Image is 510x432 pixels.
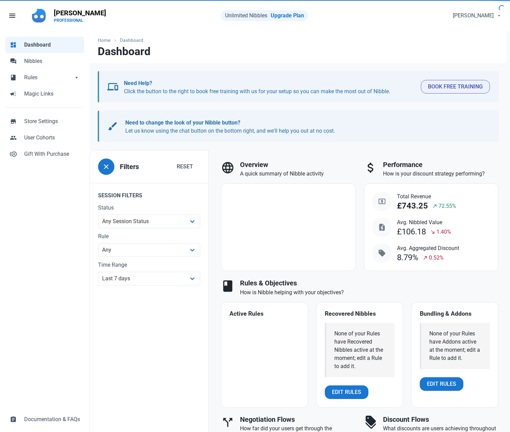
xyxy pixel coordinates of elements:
p: Click the button to the right to book free training with us for your setup so you can make the mo... [124,79,415,96]
span: [PERSON_NAME] [453,12,494,20]
div: None of your Rules have Recovered Nibbles active at the moment; edit a Rule to add it. [334,330,387,370]
p: How is Nibble helping with your objectives? [240,288,498,297]
span: Edit Rules [332,388,361,396]
span: menu [8,12,16,20]
span: Avg. Nibbled Value [397,218,451,227]
div: £743.25 [397,201,428,211]
button: [PERSON_NAME] [447,9,506,22]
span: forum [10,57,17,64]
p: A quick summary of Nibble activity [240,170,355,178]
p: PROFESSIONAL [54,18,106,23]
span: Edit Rules [427,380,456,388]
span: local_atm [378,197,386,205]
span: store [10,117,17,124]
span: Reset [177,163,193,171]
h3: Negotiation Flows [240,416,355,423]
span: people [10,134,17,140]
span: Dashboard [24,41,80,49]
a: storeStore Settings [5,113,84,130]
label: Status [98,204,200,212]
a: control_point_duplicateGift With Purchase [5,146,84,162]
span: dashboard [10,41,17,48]
span: Nibbles [24,57,80,65]
h1: Dashboard [98,45,150,57]
a: Home [98,37,114,44]
p: [PERSON_NAME] [54,8,106,18]
span: north_east [423,255,428,261]
button: Book Free Training [421,80,490,94]
span: Total Revenue [397,193,456,201]
button: Reset [170,160,200,173]
div: None of your Rules have Addons active at the moment; edit a Rule to add it. [429,330,482,362]
a: peopleUser Cohorts [5,130,84,146]
span: attach_money [364,161,378,175]
span: assignment [10,415,17,422]
span: 72.55% [439,202,456,210]
label: Rule [98,232,200,240]
span: north_east [432,203,437,209]
p: How is your discount strategy performing? [383,170,498,178]
span: campaign [10,90,17,97]
span: Avg. Aggregated Discount [397,244,459,252]
span: book [221,279,235,293]
span: 1.40% [436,228,451,236]
button: close [98,159,114,175]
h3: Rules & Objectives [240,279,498,287]
div: 8.79% [397,253,418,262]
a: Upgrade Plan [271,12,304,19]
h3: Overview [240,161,355,169]
span: Rules [24,73,73,82]
h4: Active Rules [229,311,300,317]
div: £106.18 [397,227,426,236]
span: User Cohorts [24,134,80,142]
a: campaignMagic Links [5,86,84,102]
nav: breadcrumbs [90,31,507,45]
label: Time Range [98,261,200,269]
h3: Filters [120,163,139,171]
span: Book Free Training [428,83,483,91]
a: [PERSON_NAME]PROFESSIONAL [50,5,110,26]
span: control_point_duplicate [10,150,17,157]
a: assignmentDocumentation & FAQs [5,411,84,428]
span: call_split [221,416,235,429]
span: 0.52% [429,254,444,262]
p: Let us know using the chat button on the bottom right, and we'll help you out at no cost. [125,119,483,135]
b: Need to change the look of your Nibble button? [125,119,240,126]
h3: Performance [383,161,498,169]
span: language [221,161,235,175]
h4: Bundling & Addons [420,311,490,317]
span: Magic Links [24,90,80,98]
span: brush [107,121,118,132]
span: sell [378,249,386,257]
a: Edit Rules [420,377,463,391]
span: Documentation & FAQs [24,415,80,423]
h4: Recovered Nibbles [325,311,395,317]
span: close [102,163,110,171]
legend: Session Filters [90,183,208,204]
a: forumNibbles [5,53,84,69]
span: discount [364,416,378,429]
h3: Discount Flows [383,416,498,423]
span: Store Settings [24,117,80,126]
span: arrow_drop_down [73,73,80,80]
span: book [10,73,17,80]
a: dashboardDashboard [5,37,84,53]
span: Gift With Purchase [24,150,80,158]
a: Edit Rules [325,385,368,399]
span: Unlimited Nibbles [225,12,267,19]
span: request_quote [378,223,386,231]
b: Need Help? [124,80,152,86]
span: devices [107,81,118,92]
span: south_east [430,229,435,235]
a: bookRulesarrow_drop_down [5,69,84,86]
